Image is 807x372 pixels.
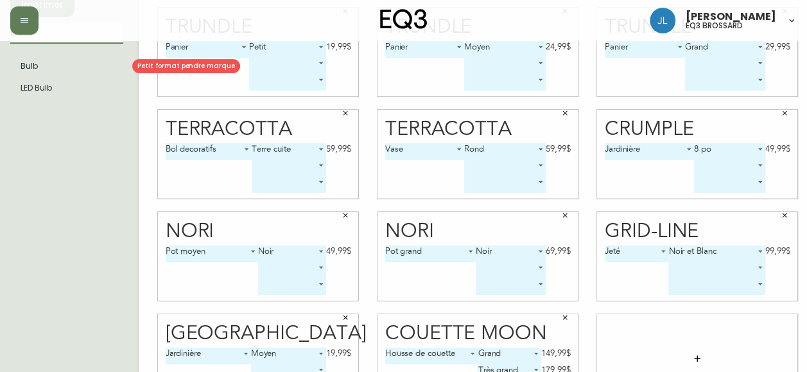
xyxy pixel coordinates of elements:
div: Grand [685,41,765,58]
div: Vase [385,143,465,160]
div: 19,99$ [326,41,351,53]
div: 49,99$ [765,143,790,155]
div: Moyen [464,41,546,58]
img: logo [380,9,428,30]
div: 99,99$ [765,245,790,257]
div: 29,99$ [765,41,790,53]
div: Moyen [251,348,326,364]
div: 24,99$ [546,41,571,53]
div: Jardinière [605,143,694,160]
div: Housse de couette [385,348,478,364]
li: LED Bulb [10,77,123,99]
img: 4c684eb21b92554db63a26dcce857022 [650,8,675,33]
div: Nori [166,222,351,242]
div: Noir et Blanc [668,245,765,262]
div: 149,99$ [541,348,571,359]
div: Jardinière [166,348,251,364]
div: Grid-Line [605,222,790,242]
div: Terracotta [166,120,351,139]
div: Panier [605,41,685,58]
div: 49,99$ [326,245,351,257]
div: 69,99$ [546,245,571,257]
div: Panier [166,41,249,58]
div: Terracotta [385,120,571,139]
div: Pot moyen [166,245,258,262]
div: Panier [385,41,464,58]
div: [GEOGRAPHIC_DATA] [166,324,351,344]
div: Noir [258,245,326,262]
div: Grand [478,348,541,364]
div: 59,99$ [546,143,571,155]
span: [PERSON_NAME] [686,12,776,22]
div: Pot grand [385,245,476,262]
div: Bol decoratifs [166,143,252,160]
h5: eq3 brossard [686,22,743,30]
div: 19,99$ [326,348,351,359]
div: Crumple [605,120,790,139]
li: Bulb [10,55,123,77]
div: Terre cuite [252,143,326,160]
div: Noir [476,245,546,262]
div: Couette Moon [385,324,571,344]
div: 59,99$ [326,143,351,155]
div: Nori [385,222,571,242]
div: Petit [249,41,326,58]
div: Jeté [605,245,669,262]
div: 8 po [694,143,765,160]
div: Rond [464,143,546,160]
